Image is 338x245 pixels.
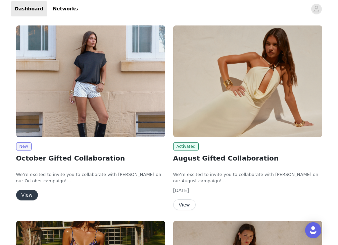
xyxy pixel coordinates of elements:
[173,202,196,207] a: View
[173,171,322,184] p: We’re excited to invite you to collaborate with [PERSON_NAME] on our August campaign!
[16,153,165,163] h2: October Gifted Collaboration
[173,199,196,210] button: View
[173,153,322,163] h2: August Gifted Collaboration
[16,142,32,150] span: New
[173,188,189,193] span: [DATE]
[173,142,199,150] span: Activated
[16,190,38,200] button: View
[16,171,165,184] p: We’re excited to invite you to collaborate with [PERSON_NAME] on our October campaign!
[173,25,322,137] img: Peppermayo AUS
[305,222,321,238] div: Open Intercom Messenger
[49,1,82,16] a: Networks
[16,25,165,137] img: Peppermayo AUS
[313,4,320,14] div: avatar
[11,1,47,16] a: Dashboard
[16,193,38,198] a: View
